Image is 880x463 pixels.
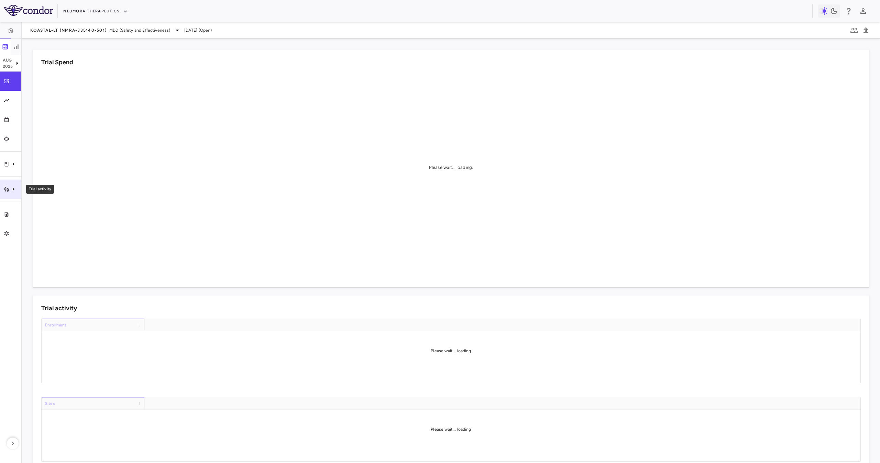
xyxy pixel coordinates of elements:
[63,6,128,17] button: Neumora Therapeutics
[184,27,212,33] span: [DATE] (Open)
[3,57,13,63] p: Aug
[30,28,107,33] span: KOASTAL-LT (NMRA-335140-501)
[429,164,473,171] div: Please wait... loading.
[431,427,471,432] span: Please wait... loading
[4,5,53,16] img: logo-full-SnFGN8VE.png
[3,63,13,69] p: 2025
[26,185,54,194] div: Trial activity
[41,58,73,67] h6: Trial Spend
[41,304,77,313] h6: Trial activity
[431,348,471,353] span: Please wait... loading
[109,27,170,33] span: MDD (Safety and Effectiveness)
